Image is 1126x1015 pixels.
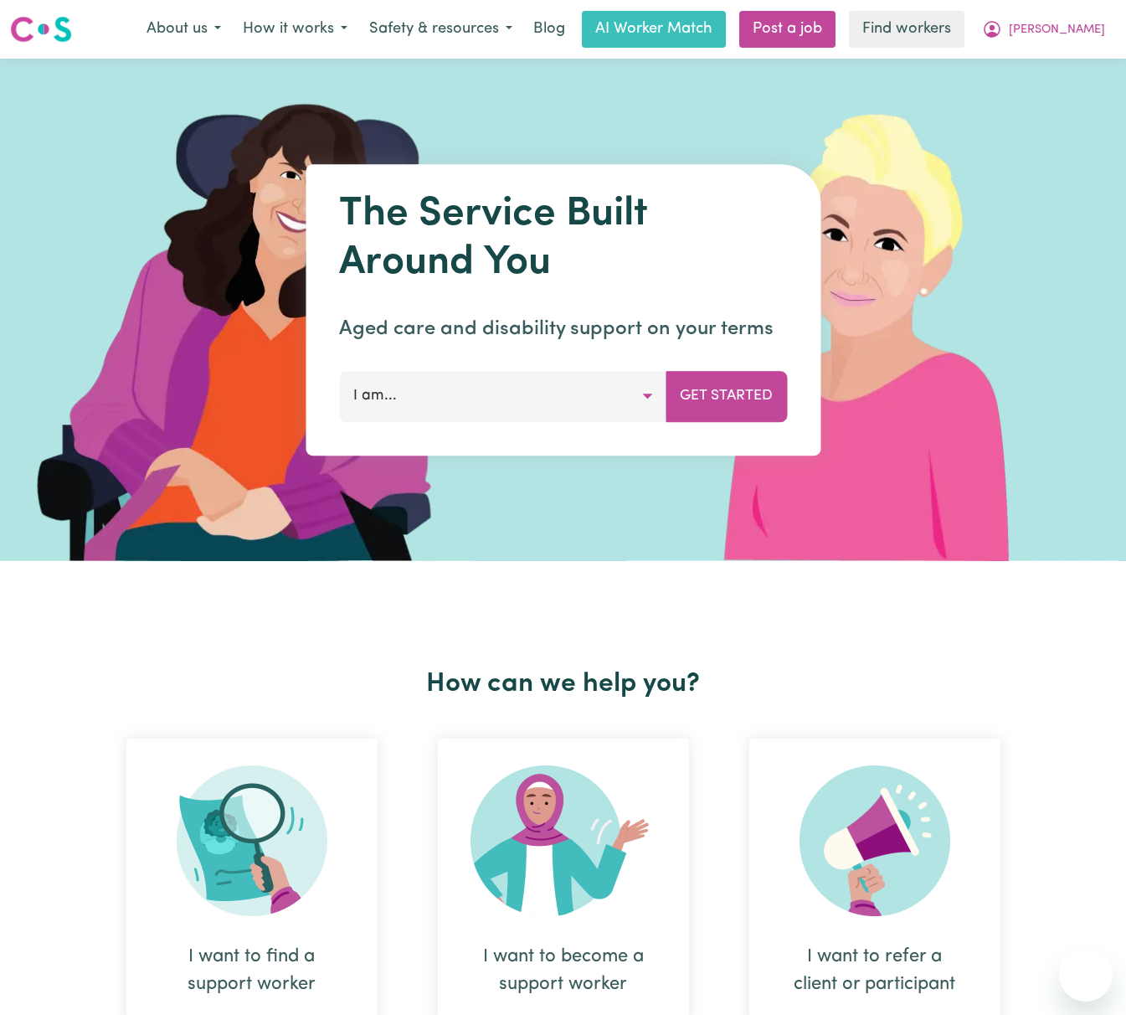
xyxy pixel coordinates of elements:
a: Blog [523,11,575,48]
div: I want to become a support worker [478,943,649,998]
span: [PERSON_NAME] [1009,21,1105,39]
button: Get Started [666,371,787,421]
a: Careseekers logo [10,10,72,49]
img: Search [177,765,327,916]
button: How it works [232,12,358,47]
button: My Account [971,12,1116,47]
img: Refer [800,765,950,916]
a: Post a job [739,11,836,48]
p: Aged care and disability support on your terms [339,314,787,344]
h2: How can we help you? [96,668,1031,700]
div: I want to refer a client or participant [789,943,960,998]
img: Become Worker [470,765,656,916]
div: I want to find a support worker [167,943,337,998]
button: Safety & resources [358,12,523,47]
button: I am... [339,371,666,421]
button: About us [136,12,232,47]
h1: The Service Built Around You [339,191,787,287]
img: Careseekers logo [10,14,72,44]
iframe: Button to launch messaging window [1059,948,1113,1002]
a: Find workers [849,11,964,48]
a: AI Worker Match [582,11,726,48]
